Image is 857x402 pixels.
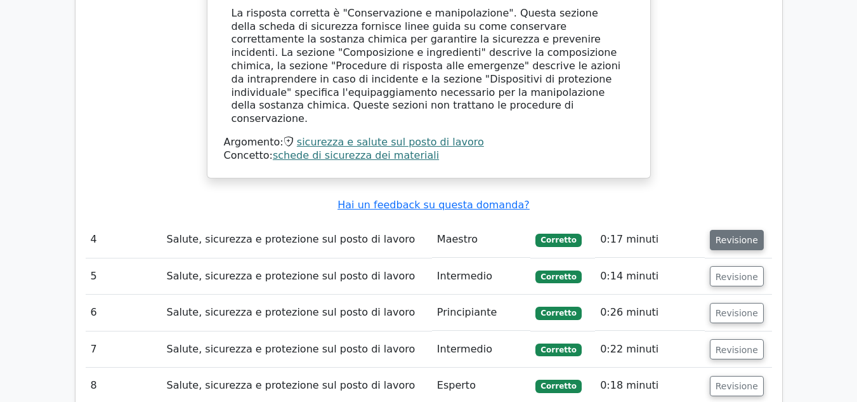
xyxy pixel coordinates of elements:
[710,376,764,396] button: Revisione
[540,345,577,354] font: Corretto
[224,149,273,161] font: Concetto:
[716,235,758,245] font: Revisione
[297,136,484,148] a: sicurezza e salute sul posto di lavoro
[166,343,415,355] font: Salute, sicurezza e protezione sul posto di lavoro
[91,306,97,318] font: 6
[710,230,764,250] button: Revisione
[600,233,658,245] font: 0:17 minuti
[716,271,758,281] font: Revisione
[166,233,415,245] font: Salute, sicurezza e protezione sul posto di lavoro
[600,270,658,282] font: 0:14 minuti
[91,270,97,282] font: 5
[600,306,658,318] font: 0:26 minuti
[91,233,97,245] font: 4
[337,199,529,211] a: Hai un feedback su questa domanda?
[91,343,97,355] font: 7
[91,379,97,391] font: 8
[437,306,497,318] font: Principiante
[600,379,658,391] font: 0:18 minuti
[600,343,658,355] font: 0:22 minuti
[166,306,415,318] font: Salute, sicurezza e protezione sul posto di lavoro
[224,136,284,148] font: Argomento:
[716,381,758,391] font: Revisione
[166,379,415,391] font: Salute, sicurezza e protezione sul posto di lavoro
[716,344,758,354] font: Revisione
[232,7,621,124] font: La risposta corretta è "Conservazione e manipolazione". Questa sezione della scheda di sicurezza ...
[710,303,764,323] button: Revisione
[273,149,439,161] a: schede di sicurezza dei materiali
[540,236,577,245] font: Corretto
[437,270,492,282] font: Intermedio
[437,379,476,391] font: Esperto
[540,272,577,281] font: Corretto
[540,382,577,391] font: Corretto
[437,233,478,245] font: Maestro
[166,270,415,282] font: Salute, sicurezza e protezione sul posto di lavoro
[710,266,764,286] button: Revisione
[716,308,758,318] font: Revisione
[437,343,492,355] font: Intermedio
[710,339,764,359] button: Revisione
[540,309,577,318] font: Corretto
